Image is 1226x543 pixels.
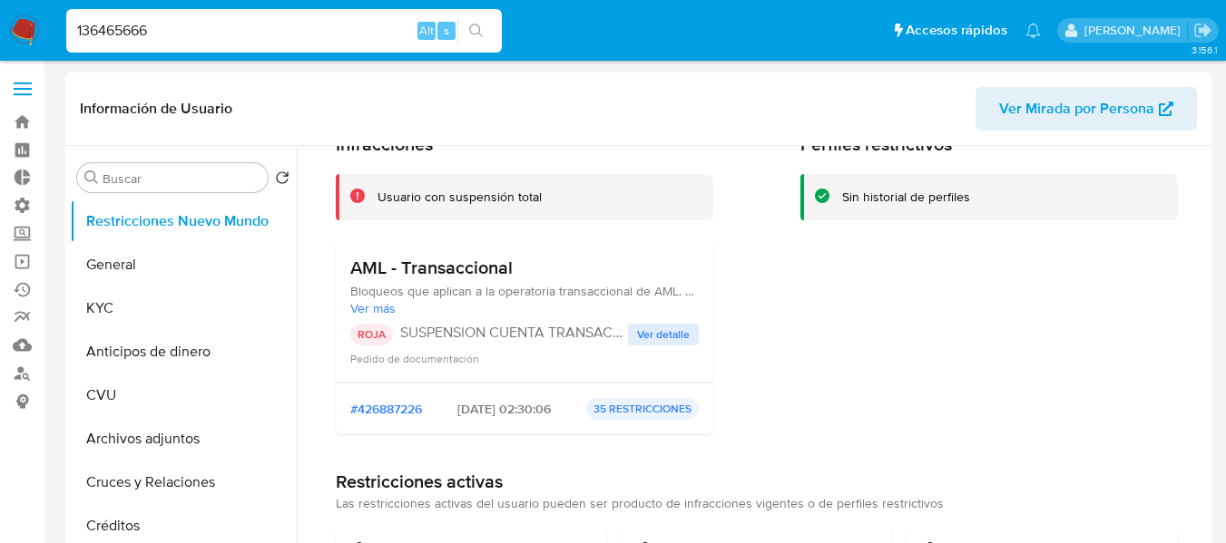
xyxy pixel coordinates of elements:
[70,417,297,461] button: Archivos adjuntos
[70,461,297,504] button: Cruces y Relaciones
[66,19,502,43] input: Buscar usuario o caso...
[84,170,99,185] button: Buscar
[70,243,297,286] button: General
[906,21,1007,40] span: Accesos rápidos
[275,170,289,190] button: Volver al orden por defecto
[419,22,434,39] span: Alt
[1193,21,1212,40] a: Salir
[70,373,297,417] button: CVU
[444,22,449,39] span: s
[457,18,495,44] button: search-icon
[80,100,232,118] h1: Información de Usuario
[1025,23,1041,38] a: Notificaciones
[103,170,260,187] input: Buscar
[70,199,297,243] button: Restricciones Nuevo Mundo
[70,286,297,330] button: KYC
[976,87,1197,131] button: Ver Mirada por Persona
[70,330,297,373] button: Anticipos de dinero
[1084,22,1187,39] p: zoe.breuer@mercadolibre.com
[999,87,1154,131] span: Ver Mirada por Persona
